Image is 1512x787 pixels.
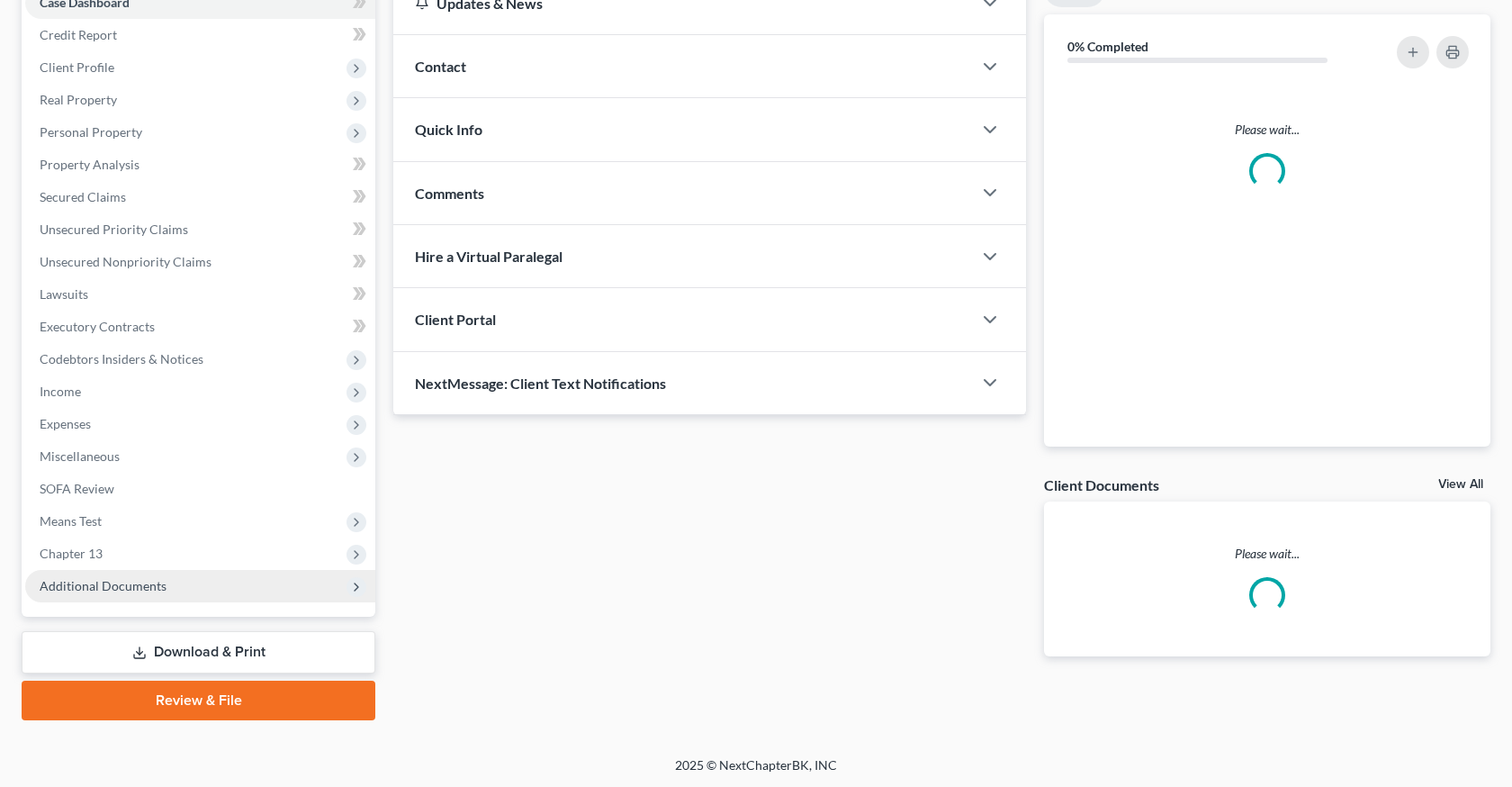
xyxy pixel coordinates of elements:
a: Unsecured Priority Claims [25,213,375,246]
span: Quick Info [415,121,482,138]
span: NextMessage: Client Text Notifications [415,375,666,392]
span: Expenses [40,416,91,431]
span: Credit Report [40,27,117,42]
a: Lawsuits [25,278,375,311]
a: Download & Print [22,631,375,674]
span: Miscellaneous [40,448,120,464]
a: Credit Report [25,19,375,51]
span: Chapter 13 [40,546,103,561]
span: Contact [415,58,466,75]
span: Means Test [40,513,102,529]
span: Lawsuits [40,286,88,302]
a: Review & File [22,681,375,720]
a: SOFA Review [25,473,375,505]
p: Please wait... [1044,545,1490,563]
a: Executory Contracts [25,311,375,343]
span: Client Profile [40,59,114,75]
span: Codebtors Insiders & Notices [40,351,203,366]
span: Personal Property [40,124,142,140]
span: Comments [415,185,484,202]
span: Additional Documents [40,578,166,593]
span: Unsecured Priority Claims [40,222,188,237]
a: View All [1438,478,1483,491]
strong: 0% Completed [1067,39,1148,54]
span: Unsecured Nonpriority Claims [40,254,211,269]
span: SOFA Review [40,481,114,496]
span: Client Portal [415,311,496,328]
span: Secured Claims [40,189,126,204]
a: Unsecured Nonpriority Claims [25,246,375,278]
span: Income [40,384,81,399]
p: Please wait... [1058,121,1476,139]
span: Property Analysis [40,157,139,172]
span: Executory Contracts [40,319,155,334]
span: Real Property [40,92,117,107]
span: Hire a Virtual Paralegal [415,248,562,265]
div: Client Documents [1044,475,1159,494]
a: Property Analysis [25,149,375,181]
a: Secured Claims [25,181,375,213]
